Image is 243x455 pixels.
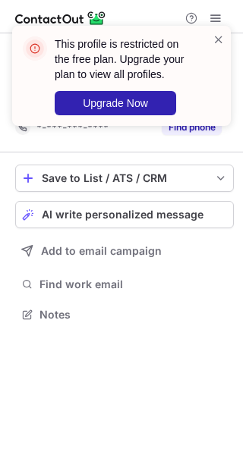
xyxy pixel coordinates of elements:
span: AI write personalized message [42,209,204,221]
button: Notes [15,304,234,325]
button: Add to email campaign [15,237,234,265]
img: error [23,36,47,61]
button: Upgrade Now [55,91,176,115]
span: Find work email [39,278,228,291]
span: Notes [39,308,228,322]
img: ContactOut v5.3.10 [15,9,106,27]
div: Save to List / ATS / CRM [42,172,207,184]
header: This profile is restricted on the free plan. Upgrade your plan to view all profiles. [55,36,194,82]
button: AI write personalized message [15,201,234,228]
button: save-profile-one-click [15,165,234,192]
span: Upgrade Now [83,97,148,109]
button: Find work email [15,274,234,295]
span: Add to email campaign [41,245,162,257]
